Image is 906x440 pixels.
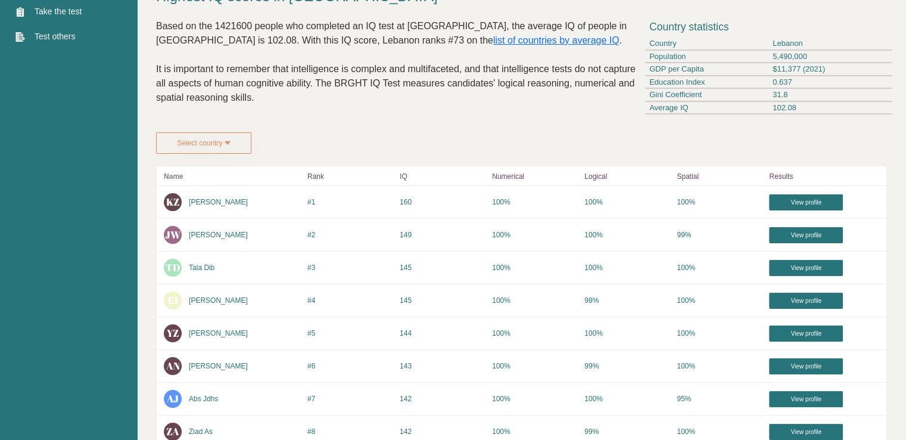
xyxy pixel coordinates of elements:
p: 149 [400,230,485,240]
p: 98% [584,295,670,306]
div: 0.637 [768,76,892,89]
p: #2 [307,230,393,240]
a: Abs Jdhs [189,395,218,403]
p: 100% [677,197,762,207]
a: [PERSON_NAME] [189,198,248,206]
p: Results [769,171,879,182]
a: Test others [15,30,82,43]
a: Tala Dib [189,264,214,272]
p: Numerical [492,171,577,182]
p: #8 [307,426,393,437]
div: Gini Coefficient [645,89,768,101]
a: Ziad As [189,427,213,436]
p: #7 [307,393,393,404]
p: 100% [584,230,670,240]
text: ZA [166,424,179,438]
button: Select country [156,132,251,154]
p: 100% [492,197,577,207]
p: 100% [677,328,762,339]
div: Based on the 1421600 people who completed an IQ test at [GEOGRAPHIC_DATA], the average IQ of peop... [156,19,640,123]
a: Take the test [15,5,82,18]
div: GDP per Capita [645,63,768,76]
text: KZ [166,195,179,209]
div: $11,377 (2021) [768,63,892,76]
div: 31.8 [768,89,892,101]
a: View profile [769,227,843,243]
a: [PERSON_NAME] [189,362,248,370]
p: 100% [677,295,762,306]
p: 100% [584,197,670,207]
div: 5,490,000 [768,51,892,63]
p: #6 [307,361,393,371]
p: 99% [584,361,670,371]
text: EI [168,293,178,307]
p: Logical [584,171,670,182]
p: 100% [492,295,577,306]
div: Lebanon [768,38,892,50]
text: AN [166,359,180,373]
text: YZ [167,326,179,340]
a: View profile [769,194,843,210]
h3: Country statistics [649,19,887,35]
p: 100% [492,262,577,273]
a: [PERSON_NAME] [189,329,248,337]
text: AJ [167,392,179,405]
a: [PERSON_NAME] [189,231,248,239]
text: TD [166,261,180,274]
div: 102.08 [768,102,892,114]
text: JW [165,228,181,241]
a: View profile [769,424,843,440]
a: View profile [769,326,843,342]
p: 95% [677,393,762,404]
div: Population [645,51,768,63]
p: 100% [584,262,670,273]
p: 100% [584,328,670,339]
p: 160 [400,197,485,207]
p: 142 [400,393,485,404]
a: View profile [769,293,843,309]
p: 100% [492,393,577,404]
p: #4 [307,295,393,306]
div: Education Index [645,76,768,89]
p: Rank [307,171,393,182]
p: 99% [677,230,762,240]
p: 100% [677,361,762,371]
div: Country [645,38,768,50]
p: 144 [400,328,485,339]
b: Name [164,172,183,181]
p: 100% [492,361,577,371]
div: Average IQ [645,102,768,114]
p: IQ [400,171,485,182]
p: 100% [677,426,762,437]
p: 142 [400,426,485,437]
p: Spatial [677,171,762,182]
p: #1 [307,197,393,207]
p: #5 [307,328,393,339]
p: 100% [677,262,762,273]
p: 100% [492,328,577,339]
p: 100% [492,426,577,437]
p: 145 [400,262,485,273]
p: #3 [307,262,393,273]
a: [PERSON_NAME] [189,296,248,305]
p: 100% [584,393,670,404]
p: 99% [584,426,670,437]
a: View profile [769,260,843,276]
a: View profile [769,391,843,407]
a: View profile [769,358,843,374]
a: list of countries by average IQ [493,35,619,45]
p: 100% [492,230,577,240]
p: 145 [400,295,485,306]
p: 143 [400,361,485,371]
